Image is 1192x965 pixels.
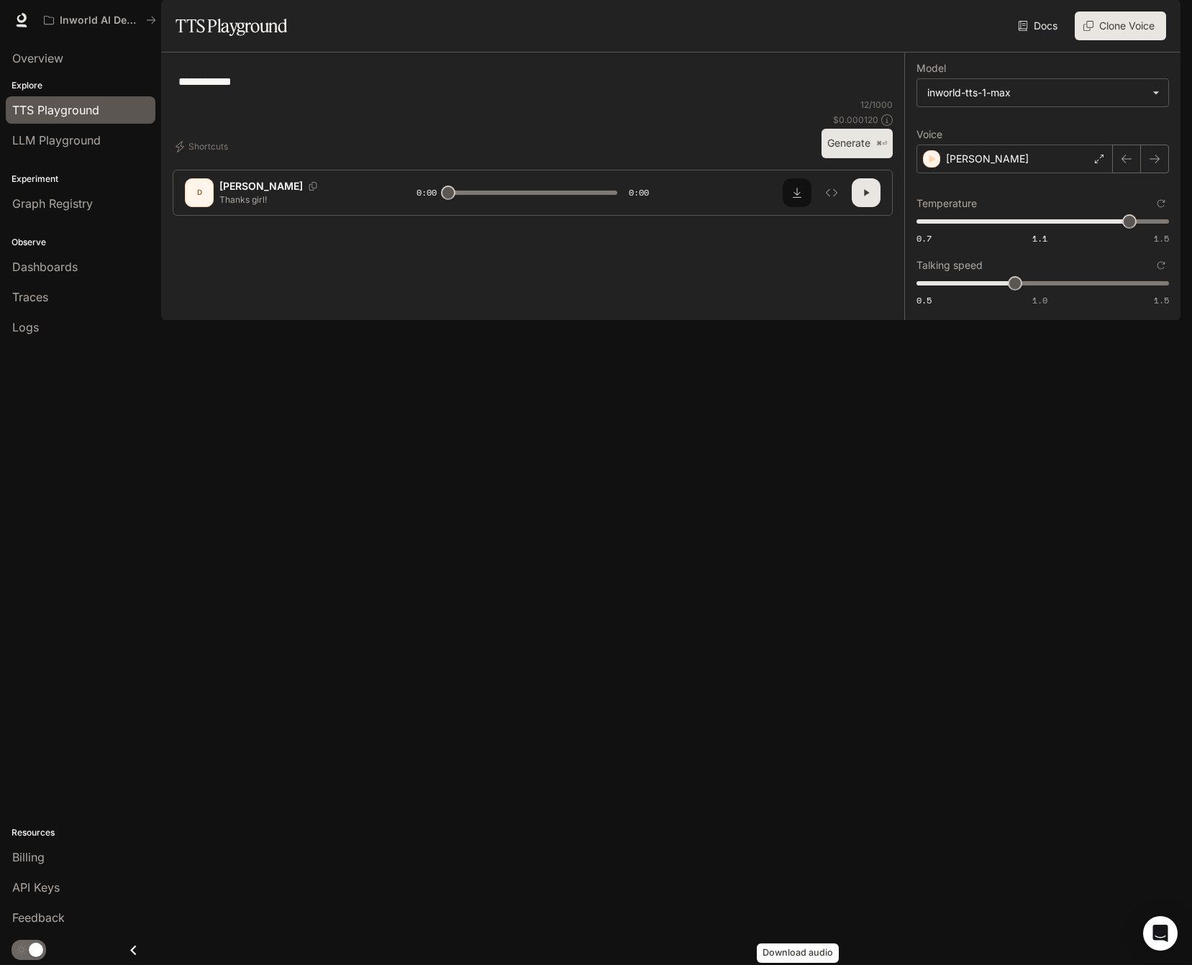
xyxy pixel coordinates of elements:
button: Download audio [783,178,811,207]
p: Temperature [916,198,977,209]
button: All workspaces [37,6,163,35]
button: Inspect [817,178,846,207]
button: Reset to default [1153,196,1169,211]
p: Voice [916,129,942,140]
button: Clone Voice [1075,12,1166,40]
a: Docs [1015,12,1063,40]
span: 1.5 [1154,294,1169,306]
p: ⌘⏎ [876,140,887,148]
span: 1.5 [1154,232,1169,244]
button: Shortcuts [173,135,234,158]
div: Download audio [757,943,839,963]
p: [PERSON_NAME] [946,152,1029,166]
p: $ 0.000120 [833,114,878,126]
div: D [188,181,211,204]
span: 0.5 [916,294,932,306]
button: Reset to default [1153,257,1169,273]
p: 12 / 1000 [860,99,893,111]
button: Generate⌘⏎ [822,129,893,158]
span: 1.1 [1032,232,1047,244]
h1: TTS Playground [176,12,287,40]
div: inworld-tts-1-max [927,86,1145,100]
span: 0:00 [417,186,437,200]
button: Copy Voice ID [303,182,323,191]
div: inworld-tts-1-max [917,79,1168,106]
span: 1.0 [1032,294,1047,306]
span: 0.7 [916,232,932,244]
p: Thanks girl! [219,193,382,206]
div: Open Intercom Messenger [1143,916,1178,951]
p: Talking speed [916,260,983,270]
span: 0:00 [629,186,649,200]
p: Inworld AI Demos [60,14,140,27]
p: Model [916,63,946,73]
p: [PERSON_NAME] [219,179,303,193]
